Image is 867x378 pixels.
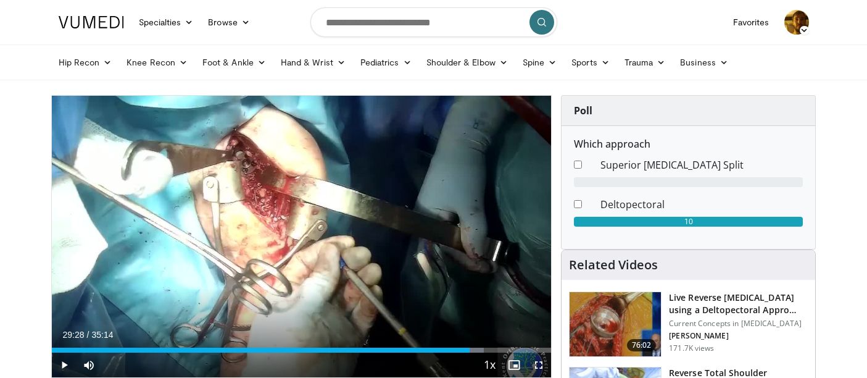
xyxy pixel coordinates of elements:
a: Foot & Ankle [195,50,273,75]
p: 171.7K views [669,343,714,353]
video-js: Video Player [52,96,552,378]
button: Mute [77,353,101,377]
a: Favorites [726,10,777,35]
button: Enable picture-in-picture mode [502,353,526,377]
a: Trauma [617,50,673,75]
a: Shoulder & Elbow [419,50,515,75]
a: Hip Recon [51,50,120,75]
span: 76:02 [627,339,657,351]
a: Specialties [131,10,201,35]
span: / [87,330,89,340]
span: 29:28 [63,330,85,340]
span: 35:14 [91,330,113,340]
div: 10 [574,217,803,227]
a: Browse [201,10,257,35]
input: Search topics, interventions [310,7,557,37]
button: Playback Rate [477,353,502,377]
h3: Live Reverse [MEDICAL_DATA] using a Deltopectoral Appro… [669,292,808,316]
a: Spine [515,50,564,75]
a: Hand & Wrist [273,50,353,75]
p: [PERSON_NAME] [669,331,808,341]
strong: Poll [574,104,592,117]
a: Business [673,50,736,75]
h6: Which approach [574,138,803,150]
div: Progress Bar [52,348,552,353]
button: Play [52,353,77,377]
a: Sports [564,50,617,75]
img: 684033_3.png.150x105_q85_crop-smart_upscale.jpg [570,292,661,356]
a: 76:02 Live Reverse [MEDICAL_DATA] using a Deltopectoral Appro… Current Concepts in [MEDICAL_DATA]... [569,292,808,357]
a: Knee Recon [119,50,195,75]
dd: Deltopectoral [591,197,812,212]
img: Avatar [784,10,809,35]
dd: Superior [MEDICAL_DATA] Split [591,157,812,172]
h4: Related Videos [569,258,658,272]
a: Pediatrics [353,50,419,75]
p: Current Concepts in [MEDICAL_DATA] [669,319,808,329]
img: VuMedi Logo [59,16,124,28]
button: Fullscreen [526,353,551,377]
